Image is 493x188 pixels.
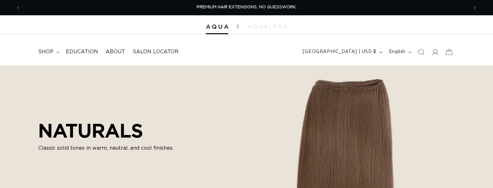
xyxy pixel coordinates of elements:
span: About [106,49,125,55]
h2: NATURALS [38,119,181,142]
img: Aqua Hair Extensions [206,25,228,29]
span: English [389,49,405,55]
span: Education [66,49,98,55]
button: Previous announcement [11,2,25,14]
a: Salon Locator [129,45,182,59]
a: Education [62,45,102,59]
summary: Search [414,45,428,59]
summary: shop [34,45,62,59]
button: [GEOGRAPHIC_DATA] | USD $ [299,46,385,58]
span: PREMIUM HAIR EXTENSIONS. NO GUESSWORK. [197,5,297,9]
p: Classic solid tones in warm, neutral, and cool finishes. [38,144,181,152]
span: shop [38,49,53,55]
button: English [385,46,414,58]
span: Salon Locator [133,49,179,55]
span: [GEOGRAPHIC_DATA] | USD $ [303,49,377,55]
img: aqualyna.com [248,25,287,28]
button: Next announcement [468,2,482,14]
a: About [102,45,129,59]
